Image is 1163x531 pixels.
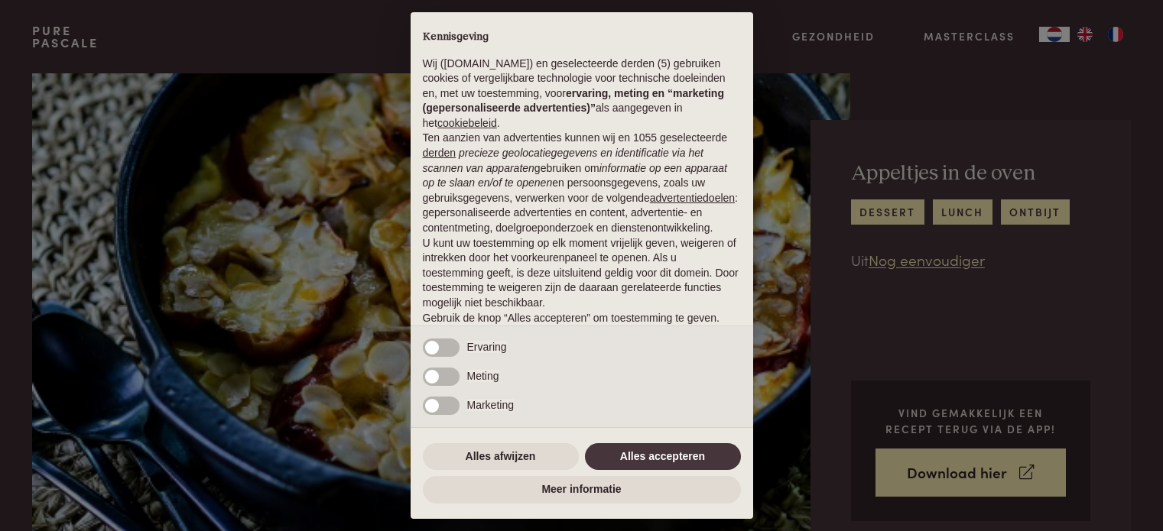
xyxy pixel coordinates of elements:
[585,443,741,471] button: Alles accepteren
[423,147,703,174] em: precieze geolocatiegegevens en identificatie via het scannen van apparaten
[423,131,741,235] p: Ten aanzien van advertenties kunnen wij en 1055 geselecteerde gebruiken om en persoonsgegevens, z...
[423,311,741,356] p: Gebruik de knop “Alles accepteren” om toestemming te geven. Gebruik de knop “Alles afwijzen” om d...
[423,236,741,311] p: U kunt uw toestemming op elk moment vrijelijk geven, weigeren of intrekken door het voorkeurenpan...
[423,87,724,115] strong: ervaring, meting en “marketing (gepersonaliseerde advertenties)”
[437,117,497,129] a: cookiebeleid
[423,162,728,189] em: informatie op een apparaat op te slaan en/of te openen
[467,370,499,382] span: Meting
[467,341,507,353] span: Ervaring
[467,399,514,411] span: Marketing
[423,57,741,131] p: Wij ([DOMAIN_NAME]) en geselecteerde derden (5) gebruiken cookies of vergelijkbare technologie vo...
[423,146,456,161] button: derden
[423,31,741,44] h2: Kennisgeving
[650,191,735,206] button: advertentiedoelen
[423,443,579,471] button: Alles afwijzen
[423,476,741,503] button: Meer informatie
